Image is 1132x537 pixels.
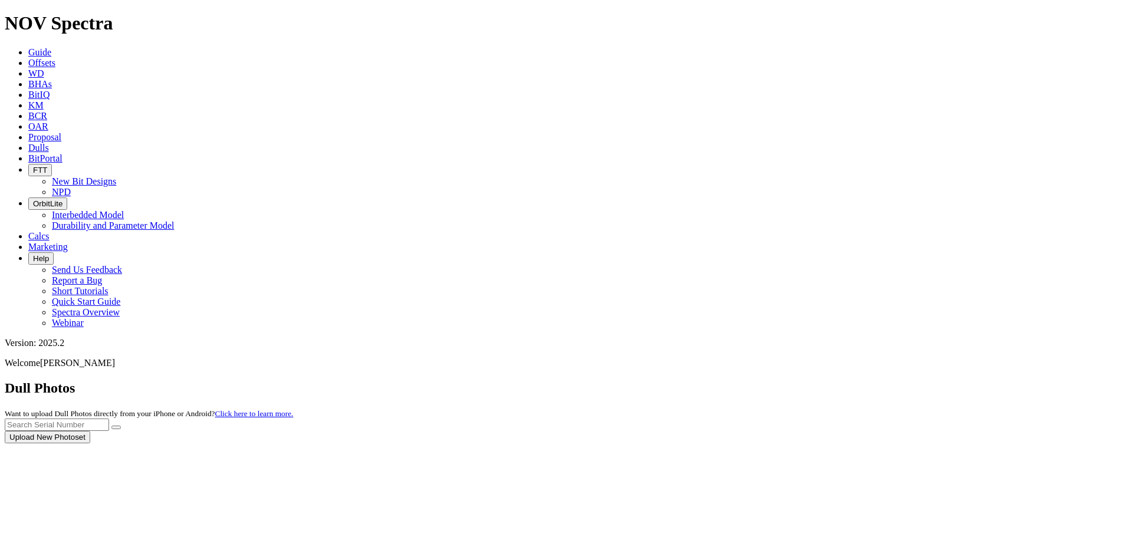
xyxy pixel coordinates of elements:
[5,358,1127,368] p: Welcome
[52,286,108,296] a: Short Tutorials
[28,242,68,252] a: Marketing
[28,197,67,210] button: OrbitLite
[5,409,293,418] small: Want to upload Dull Photos directly from your iPhone or Android?
[28,58,55,68] a: Offsets
[52,275,102,285] a: Report a Bug
[215,409,294,418] a: Click here to learn more.
[52,210,124,220] a: Interbedded Model
[5,419,109,431] input: Search Serial Number
[28,164,52,176] button: FTT
[28,153,62,163] a: BitPortal
[5,431,90,443] button: Upload New Photoset
[28,79,52,89] a: BHAs
[52,220,175,230] a: Durability and Parameter Model
[33,199,62,208] span: OrbitLite
[33,254,49,263] span: Help
[52,318,84,328] a: Webinar
[33,166,47,174] span: FTT
[52,265,122,275] a: Send Us Feedback
[28,90,50,100] a: BitIQ
[5,338,1127,348] div: Version: 2025.2
[28,252,54,265] button: Help
[28,143,49,153] a: Dulls
[52,176,116,186] a: New Bit Designs
[40,358,115,368] span: [PERSON_NAME]
[52,307,120,317] a: Spectra Overview
[28,132,61,142] a: Proposal
[28,68,44,78] a: WD
[28,111,47,121] a: BCR
[52,187,71,197] a: NPD
[5,12,1127,34] h1: NOV Spectra
[28,47,51,57] a: Guide
[5,380,1127,396] h2: Dull Photos
[52,296,120,307] a: Quick Start Guide
[28,121,48,131] a: OAR
[28,231,50,241] a: Calcs
[28,100,44,110] a: KM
